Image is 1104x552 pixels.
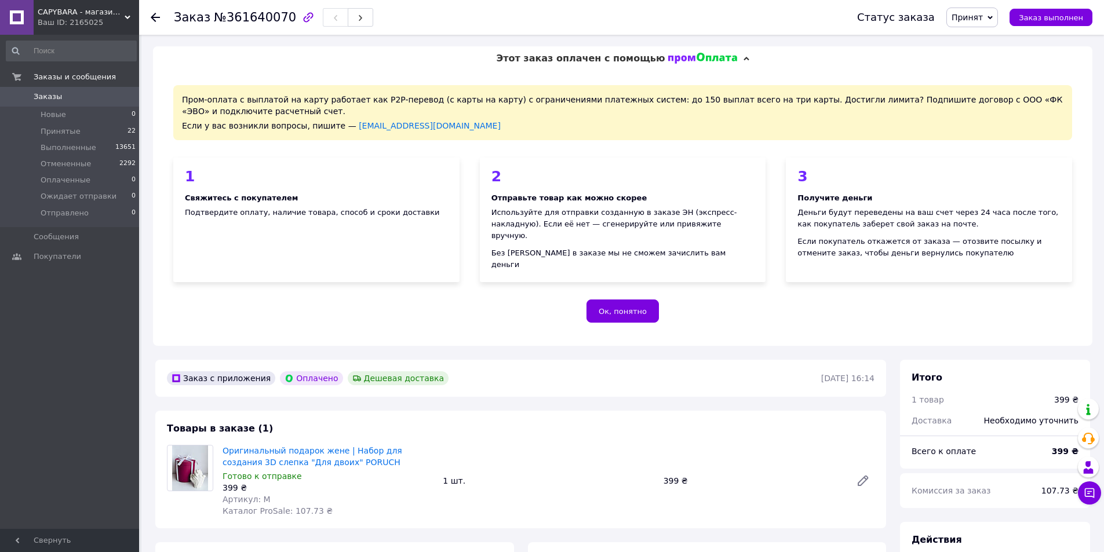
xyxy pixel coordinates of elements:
[912,416,952,425] span: Доставка
[668,53,738,64] img: evopay logo
[38,17,139,28] div: Ваш ID: 2165025
[34,232,79,242] span: Сообщения
[912,447,976,456] span: Всего к оплате
[185,207,448,218] div: Подтвердите оплату, наличие товара, способ и сроки доставки
[185,193,298,202] b: Свяжитесь с покупателем
[223,446,402,467] a: Оригинальный подарок жене | Набор для создания 3D слепка "Для двоих" PORUCH
[821,374,875,383] time: [DATE] 16:14
[41,191,116,202] span: Ожидает отправки
[38,7,125,17] span: CAPYBARA - магазин подарков
[41,159,91,169] span: Отмененные
[174,10,210,24] span: Заказ
[912,372,942,383] span: Итого
[151,12,160,23] div: Вернуться назад
[182,120,1063,131] div: Если у вас возникли вопросы, пишите —
[797,236,1061,259] div: Если покупатель откажется от заказа — отозвите посылку и отмените заказ, чтобы деньги вернулись п...
[857,12,935,23] div: Статус заказа
[952,13,983,22] span: Принят
[41,109,66,120] span: Новые
[214,10,296,24] span: №361640070
[132,208,136,218] span: 0
[223,482,433,493] div: 399 ₴
[797,193,872,202] b: Получите деньги
[912,486,991,495] span: Комиссия за заказ
[167,423,273,434] span: Товары в заказе (1)
[132,175,136,185] span: 0
[491,193,647,202] b: Отправьте товар как можно скорее
[797,169,1061,184] div: 3
[34,251,81,262] span: Покупатели
[797,207,1061,230] div: Деньги будут переведены на ваш счет через 24 часа после того, как покупатель заберет свой заказ н...
[223,506,333,516] span: Каталог ProSale: 107.73 ₴
[41,175,90,185] span: Оплаченные
[659,473,847,489] div: 399 ₴
[1054,394,1079,405] div: 399 ₴
[167,371,275,385] div: Заказ с приложения
[41,126,81,137] span: Принятые
[1052,447,1079,456] b: 399 ₴
[359,121,501,130] a: [EMAIL_ADDRESS][DOMAIN_NAME]
[172,445,209,491] img: Оригинальный подарок жене | Набор для создания 3D слепка "Для двоих" PORUCH
[348,371,449,385] div: Дешевая доставка
[173,85,1072,140] div: Пром-оплата с выплатой на карту работает как P2P-перевод (с карты на карту) с ограничениями плате...
[119,159,136,169] span: 2292
[127,126,136,137] span: 22
[586,299,659,323] button: Ок, понятно
[280,371,343,385] div: Оплачено
[491,169,755,184] div: 2
[1078,481,1101,505] button: Чат с покупателем
[491,207,755,242] div: Используйте для отправки созданную в заказе ЭН (экспресс-накладную). Если её нет — сгенерируйте и...
[223,471,302,481] span: Готово к отправке
[1019,13,1083,22] span: Заказ выполнен
[132,109,136,120] span: 0
[185,169,448,184] div: 1
[34,92,62,102] span: Заказы
[132,191,136,202] span: 0
[1010,9,1092,26] button: Заказ выполнен
[115,142,136,153] span: 13651
[599,307,647,316] span: Ок, понятно
[34,72,116,82] span: Заказы и сообщения
[438,473,658,489] div: 1 шт.
[223,495,271,504] span: Артикул: M
[41,208,89,218] span: Отправлено
[851,469,875,492] a: Редактировать
[41,142,96,153] span: Выполненные
[977,408,1085,433] div: Необходимо уточнить
[491,247,755,270] div: Без [PERSON_NAME] в заказе мы не сможем зачислить вам деньги
[912,534,962,545] span: Действия
[496,53,665,64] span: Этот заказ оплачен с помощью
[6,41,137,61] input: Поиск
[912,395,944,404] span: 1 товар
[1041,486,1079,495] span: 107.73 ₴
